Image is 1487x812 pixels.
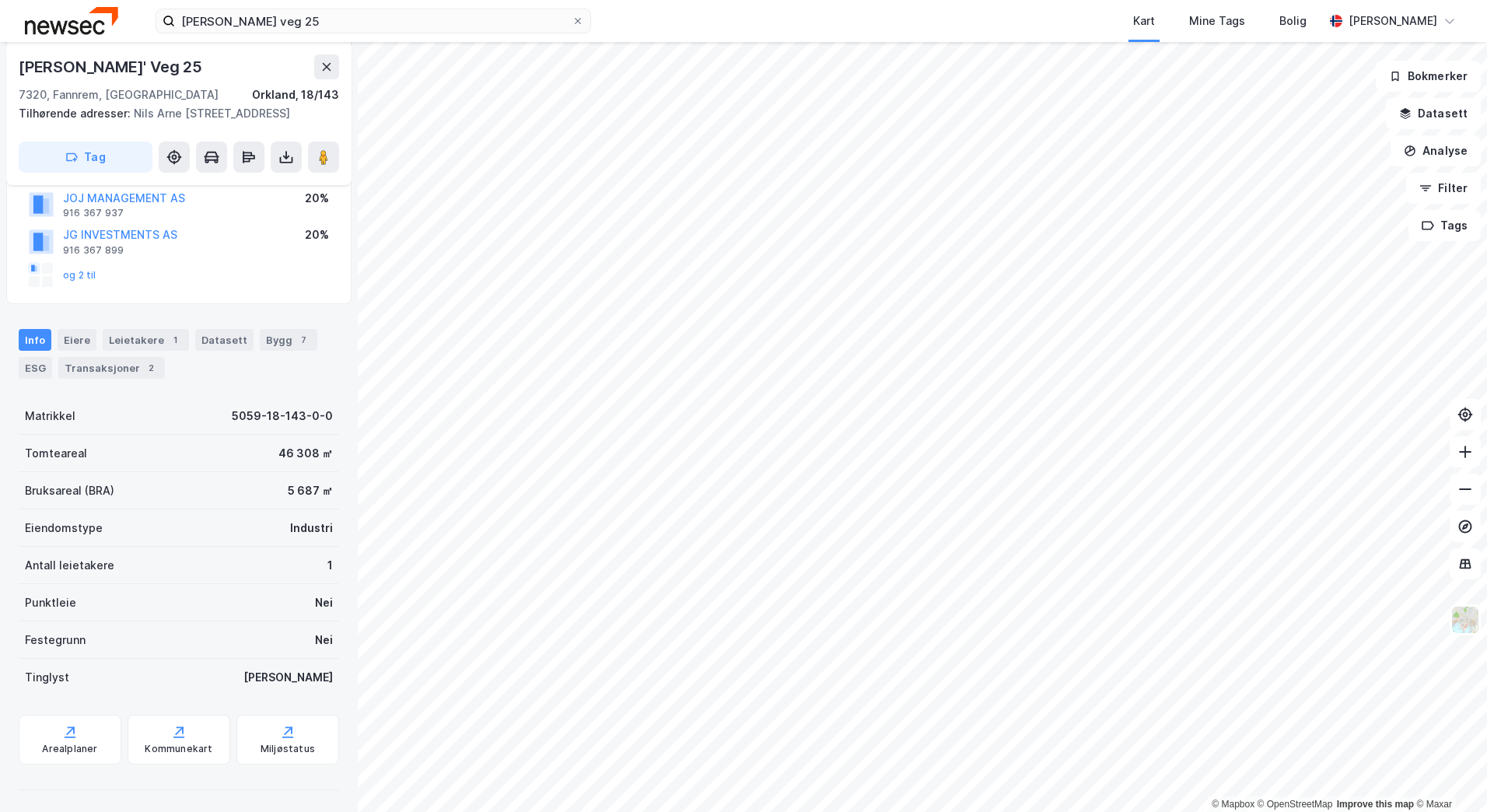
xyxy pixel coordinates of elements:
[167,332,183,348] div: 1
[1133,12,1155,30] div: Kart
[315,631,333,649] div: Nei
[42,743,97,755] div: Arealplaner
[63,207,124,219] div: 916 367 937
[1450,605,1480,635] img: Z
[305,189,329,208] div: 20%
[305,226,329,244] div: 20%
[1279,12,1307,30] div: Bolig
[1258,799,1333,810] a: OpenStreetMap
[1376,61,1481,92] button: Bokmerker
[19,329,51,351] div: Info
[58,329,96,351] div: Eiere
[1337,799,1414,810] a: Improve this map
[195,329,254,351] div: Datasett
[1409,737,1487,812] div: Kontrollprogram for chat
[252,86,339,104] div: Orkland, 18/143
[19,104,327,123] div: Nils Arne [STREET_ADDRESS]
[296,332,311,348] div: 7
[25,631,86,649] div: Festegrunn
[143,360,159,376] div: 2
[288,481,333,500] div: 5 687 ㎡
[25,407,75,425] div: Matrikkel
[25,668,69,687] div: Tinglyst
[1406,173,1481,204] button: Filter
[19,86,219,104] div: 7320, Fannrem, [GEOGRAPHIC_DATA]
[63,244,124,257] div: 916 367 899
[290,519,333,537] div: Industri
[19,107,134,120] span: Tilhørende adresser:
[1391,135,1481,166] button: Analyse
[19,357,52,379] div: ESG
[145,743,212,755] div: Kommunekart
[243,668,333,687] div: [PERSON_NAME]
[103,329,189,351] div: Leietakere
[1386,98,1481,129] button: Datasett
[19,54,205,79] div: [PERSON_NAME]' Veg 25
[1349,12,1437,30] div: [PERSON_NAME]
[175,9,572,33] input: Søk på adresse, matrikkel, gårdeiere, leietakere eller personer
[260,329,317,351] div: Bygg
[25,556,114,575] div: Antall leietakere
[327,556,333,575] div: 1
[1189,12,1245,30] div: Mine Tags
[25,593,76,612] div: Punktleie
[19,142,152,173] button: Tag
[315,593,333,612] div: Nei
[232,407,333,425] div: 5059-18-143-0-0
[58,357,165,379] div: Transaksjoner
[278,444,333,463] div: 46 308 ㎡
[1408,210,1481,241] button: Tags
[25,519,103,537] div: Eiendomstype
[25,7,118,34] img: newsec-logo.f6e21ccffca1b3a03d2d.png
[25,444,87,463] div: Tomteareal
[261,743,315,755] div: Miljøstatus
[1409,737,1487,812] iframe: Chat Widget
[1212,799,1254,810] a: Mapbox
[25,481,114,500] div: Bruksareal (BRA)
